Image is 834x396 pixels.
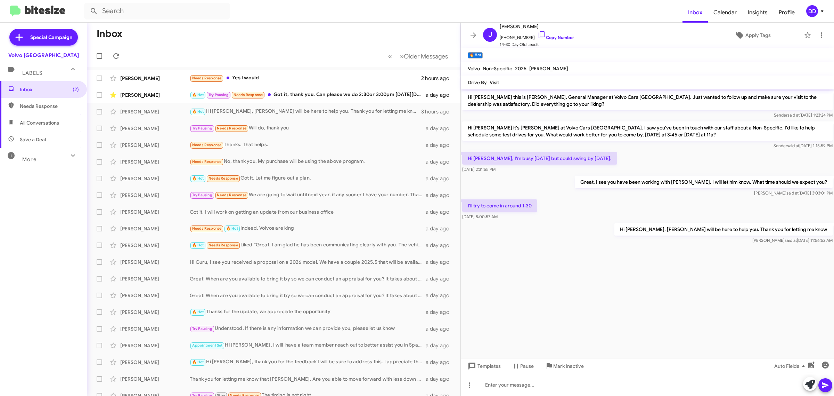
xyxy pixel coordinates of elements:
span: Try Pausing [192,193,212,197]
span: [PERSON_NAME] [DATE] 11:56:52 AM [752,238,833,243]
span: Mark Inactive [553,360,584,372]
span: Needs Response [192,226,222,231]
span: 14-30 Day Old Leads [500,41,574,48]
div: Indeed. Volvos are king [190,224,426,232]
div: a day ago [426,92,455,98]
div: [PERSON_NAME] [120,225,190,232]
div: a day ago [426,292,455,299]
button: DD [800,5,826,17]
a: Calendar [708,2,742,23]
span: Needs Response [217,193,246,197]
button: Pause [506,360,539,372]
span: All Conversations [20,119,59,126]
div: Got it, thank you. Can please we do 2:30or 3:00pm [DATE][DATE]? [190,91,426,99]
div: a day ago [426,125,455,132]
div: [PERSON_NAME] [120,125,190,132]
a: Inbox [682,2,708,23]
div: [PERSON_NAME] [120,309,190,316]
span: [PERSON_NAME] [DATE] 3:03:01 PM [754,190,833,196]
div: [PERSON_NAME] [120,75,190,82]
span: More [22,156,36,163]
span: Drive By [468,79,487,86]
div: a day ago [426,192,455,199]
span: 🔥 Hot [226,226,238,231]
div: Got it. I will work on getting an update from our business office [190,208,426,215]
div: Hi [PERSON_NAME], [PERSON_NAME] will be here to help you. Thank you for letting me know [190,108,421,116]
span: 🔥 Hot [192,360,204,364]
span: Labels [22,70,42,76]
div: [PERSON_NAME] [120,142,190,149]
span: Apply Tags [745,29,771,41]
div: [PERSON_NAME] [120,342,190,349]
div: Thanks for the update, we appreciate the opportunity [190,308,426,316]
span: [PHONE_NUMBER] [500,31,574,41]
span: [DATE] 2:31:55 PM [462,167,496,172]
span: J [488,29,492,40]
span: Needs Response [234,93,263,97]
span: Needs Response [192,76,222,80]
span: Needs Response [217,126,246,130]
span: said at [787,112,800,118]
span: Sender [DATE] 1:23:24 PM [774,112,833,118]
div: We are going to wait until next year, if any sooner I have your number. Thanks [190,191,426,199]
div: [PERSON_NAME] [120,275,190,282]
div: Will do, thank you [190,124,426,132]
span: 🔥 Hot [192,109,204,114]
div: 3 hours ago [421,108,455,115]
span: » [400,52,404,61]
div: a day ago [426,359,455,366]
button: Previous [384,49,396,63]
div: 2 hours ago [421,75,455,82]
div: [PERSON_NAME] [120,259,190,266]
span: Older Messages [404,53,448,60]
span: Needs Response [192,159,222,164]
div: [PERSON_NAME] [120,242,190,249]
a: Profile [773,2,800,23]
span: Needs Response [192,143,222,147]
span: Needs Response [208,243,238,247]
span: 2025 [515,65,526,72]
span: 🔥 Hot [192,243,204,247]
div: [PERSON_NAME] [120,375,190,382]
span: said at [785,238,797,243]
span: Sender [DATE] 1:15:59 PM [774,143,833,148]
span: Appointment Set [192,343,223,348]
div: Volvo [GEOGRAPHIC_DATA] [8,52,79,59]
small: 🔥 Hot [468,52,483,58]
button: Templates [461,360,506,372]
div: [PERSON_NAME] [120,92,190,98]
div: Yes I would [190,74,421,82]
div: Thank you for letting me know that [PERSON_NAME]. Are you able to move forward with less down pay... [190,375,426,382]
div: No, thank you. My purchase will be using the above program. [190,158,426,166]
span: Non-Specific [483,65,512,72]
div: a day ago [426,242,455,249]
span: Insights [742,2,773,23]
p: Great, I see you have been working with [PERSON_NAME]. I will let him know. What time should we e... [575,176,833,188]
div: a day ago [426,208,455,215]
p: Hi [PERSON_NAME] it's [PERSON_NAME] at Volvo Cars [GEOGRAPHIC_DATA]. I saw you've been in touch w... [462,121,833,141]
span: 🔥 Hot [192,93,204,97]
nav: Page navigation example [384,49,452,63]
p: Hi [PERSON_NAME], [PERSON_NAME] will be here to help you. Thank you for letting me know [614,223,833,236]
div: Liked “Great, I am glad he has been communicating clearly with you. The vehicle is completing tha... [190,241,426,249]
span: Needs Response [20,103,79,110]
div: [PERSON_NAME] [120,208,190,215]
div: a day ago [426,225,455,232]
div: a day ago [426,325,455,332]
button: Mark Inactive [539,360,589,372]
div: Great! When are you available to bring it by so we can conduct an appraisal for you? It takes abo... [190,275,426,282]
div: [PERSON_NAME] [120,359,190,366]
span: [DATE] 8:00:57 AM [462,214,498,219]
button: Auto Fields [769,360,813,372]
div: Great! When are you available to bring it by so we can conduct an appraisal for you? It takes abo... [190,292,426,299]
button: Next [396,49,452,63]
span: Save a Deal [20,136,46,143]
span: « [388,52,392,61]
button: Apply Tags [704,29,801,41]
span: Pause [520,360,534,372]
div: Hi [PERSON_NAME], I will have a team member reach out to better assist you in Spanish [190,341,426,349]
span: Try Pausing [192,126,212,130]
input: Search [84,3,230,19]
span: (2) [73,86,79,93]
